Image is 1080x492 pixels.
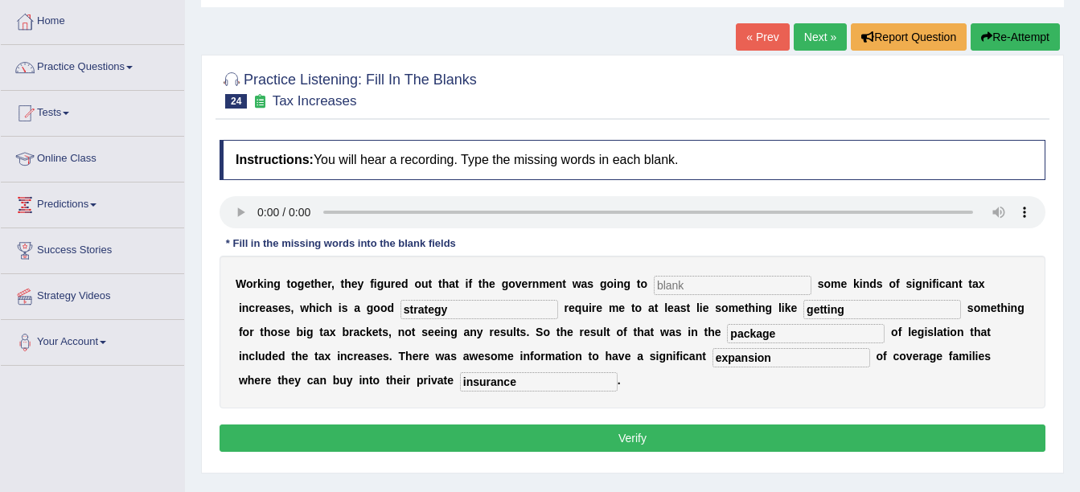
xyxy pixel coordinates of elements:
[248,301,255,314] b: c
[637,326,644,338] b: h
[359,326,366,338] b: c
[712,348,870,367] input: blank
[543,326,550,338] b: o
[959,277,963,290] b: t
[631,301,635,314] b: t
[851,23,967,51] button: Report Question
[1011,301,1018,314] b: n
[1,228,184,269] a: Success Stories
[321,277,327,290] b: e
[823,277,831,290] b: o
[285,301,291,314] b: s
[818,277,824,290] b: s
[278,350,285,363] b: d
[391,277,395,290] b: r
[494,326,500,338] b: e
[290,277,298,290] b: o
[597,326,604,338] b: u
[703,301,709,314] b: e
[404,326,412,338] b: o
[708,326,715,338] b: h
[905,277,912,290] b: s
[314,350,318,363] b: t
[580,326,584,338] b: r
[634,326,638,338] b: t
[255,301,259,314] b: r
[536,326,543,338] b: S
[373,301,380,314] b: o
[889,277,896,290] b: o
[934,326,937,338] b: l
[911,326,918,338] b: e
[980,301,990,314] b: m
[243,326,250,338] b: o
[592,301,596,314] b: r
[896,277,900,290] b: f
[383,350,389,363] b: s
[968,277,972,290] b: t
[468,277,472,290] b: f
[220,140,1045,180] h4: You will hear a recording. Type the missing words in each blank.
[991,301,997,314] b: e
[840,277,847,290] b: e
[251,94,268,109] small: Exam occurring question
[951,277,959,290] b: n
[264,326,271,338] b: h
[581,277,588,290] b: a
[277,326,284,338] b: s
[877,277,883,290] b: s
[1,91,184,131] a: Tests
[556,277,563,290] b: n
[738,301,745,314] b: e
[370,277,374,290] b: f
[449,277,455,290] b: a
[249,326,253,338] b: r
[450,350,457,363] b: s
[560,326,567,338] b: h
[515,277,522,290] b: v
[898,326,902,338] b: f
[258,350,265,363] b: u
[641,277,648,290] b: o
[623,326,627,338] b: f
[498,350,507,363] b: m
[253,277,257,290] b: r
[502,277,509,290] b: g
[927,326,934,338] b: s
[507,350,514,363] b: e
[556,326,561,338] b: t
[513,326,516,338] b: l
[609,301,618,314] b: m
[755,301,758,314] b: i
[1,182,184,223] a: Predictions
[316,301,319,314] b: i
[980,326,987,338] b: a
[291,350,295,363] b: t
[600,277,607,290] b: g
[273,93,357,109] small: Tax Increases
[444,326,451,338] b: n
[325,301,332,314] b: h
[908,326,911,338] b: l
[581,301,589,314] b: u
[686,301,690,314] b: t
[358,350,364,363] b: e
[491,350,498,363] b: o
[337,350,340,363] b: i
[589,301,592,314] b: i
[242,301,249,314] b: n
[318,350,325,363] b: a
[957,326,964,338] b: n
[304,277,310,290] b: e
[766,301,773,314] b: g
[382,326,388,338] b: s
[349,326,353,338] b: r
[950,326,957,338] b: o
[617,277,624,290] b: n
[1,137,184,177] a: Online Class
[340,350,347,363] b: n
[314,277,322,290] b: h
[398,326,405,338] b: n
[434,326,441,338] b: e
[478,350,484,363] b: e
